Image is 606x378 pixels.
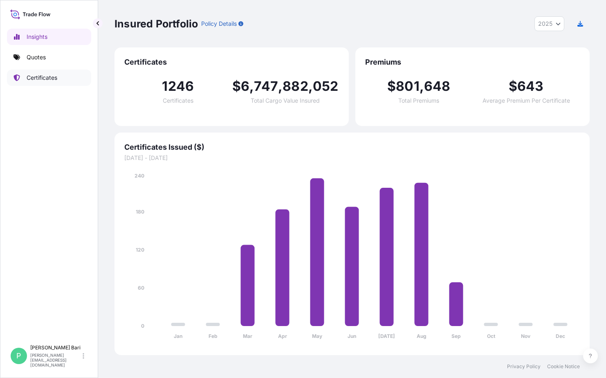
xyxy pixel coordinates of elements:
tspan: 240 [135,173,144,179]
span: Premiums [365,57,580,67]
p: Certificates [27,74,57,82]
tspan: 60 [138,285,144,291]
a: Insights [7,29,91,45]
tspan: Aug [417,333,426,339]
p: [PERSON_NAME][EMAIL_ADDRESS][DOMAIN_NAME] [30,353,81,367]
p: [PERSON_NAME] Bari [30,344,81,351]
span: , [420,80,424,93]
tspan: Sep [451,333,461,339]
span: 643 [517,80,544,93]
span: [DATE] - [DATE] [124,154,580,162]
tspan: Apr [278,333,287,339]
span: Certificates Issued ($) [124,142,580,152]
span: 2025 [538,20,552,28]
span: 1246 [162,80,194,93]
span: 801 [396,80,420,93]
span: , [249,80,254,93]
span: , [308,80,313,93]
p: Quotes [27,53,46,61]
a: Quotes [7,49,91,65]
span: Certificates [163,98,193,103]
button: Year Selector [534,16,564,31]
p: Insured Portfolio [114,17,198,30]
tspan: 180 [136,209,144,215]
span: Total Cargo Value Insured [251,98,320,103]
span: 882 [283,80,308,93]
tspan: Dec [556,333,565,339]
span: $ [232,80,241,93]
a: Certificates [7,70,91,86]
tspan: Mar [243,333,252,339]
tspan: Jan [174,333,182,339]
tspan: Jun [348,333,356,339]
span: 747 [254,80,278,93]
span: 6 [241,80,249,93]
span: Total Premiums [398,98,439,103]
span: , [278,80,283,93]
tspan: May [312,333,323,339]
tspan: 120 [136,247,144,253]
tspan: [DATE] [378,333,395,339]
span: 052 [313,80,339,93]
tspan: Nov [521,333,531,339]
tspan: 0 [141,323,144,329]
a: Cookie Notice [547,363,580,370]
span: P [16,352,21,360]
a: Privacy Policy [507,363,541,370]
tspan: Feb [209,333,218,339]
p: Policy Details [201,20,237,28]
span: $ [387,80,396,93]
span: Certificates [124,57,339,67]
span: 648 [424,80,451,93]
span: Average Premium Per Certificate [483,98,570,103]
tspan: Oct [487,333,496,339]
span: $ [509,80,517,93]
p: Insights [27,33,47,41]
